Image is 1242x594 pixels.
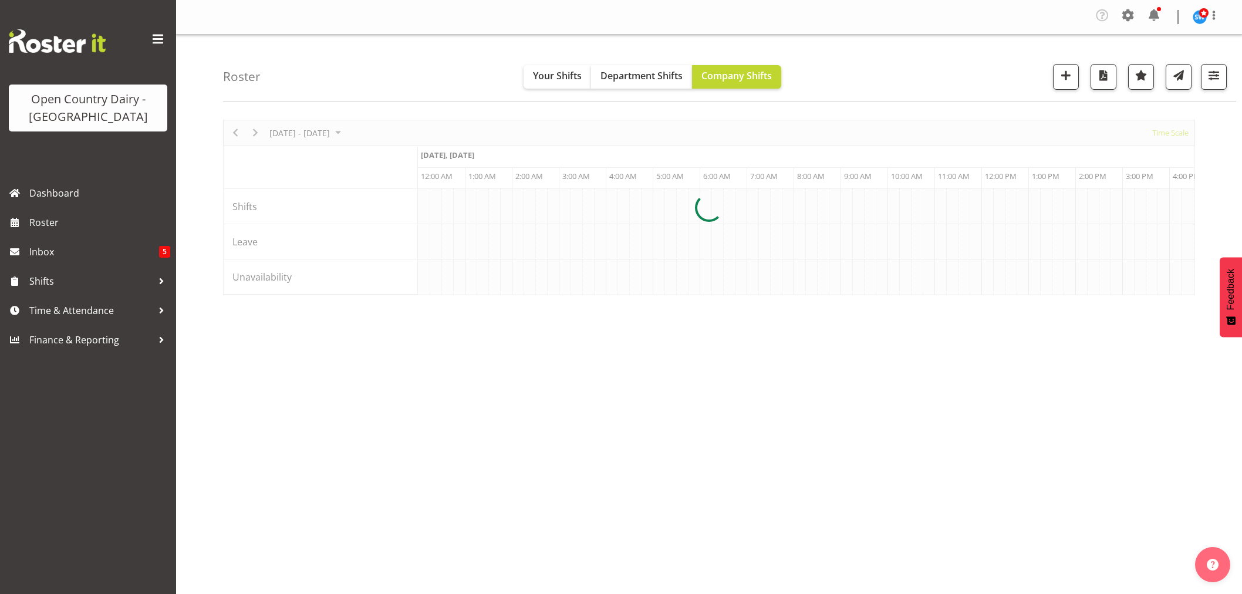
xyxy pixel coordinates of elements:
[591,65,692,89] button: Department Shifts
[223,70,261,83] h4: Roster
[600,69,683,82] span: Department Shifts
[533,69,582,82] span: Your Shifts
[29,214,170,231] span: Roster
[21,90,156,126] div: Open Country Dairy - [GEOGRAPHIC_DATA]
[1201,64,1227,90] button: Filter Shifts
[29,243,159,261] span: Inbox
[701,69,772,82] span: Company Shifts
[29,184,170,202] span: Dashboard
[29,302,153,319] span: Time & Attendance
[1226,269,1236,310] span: Feedback
[1193,10,1207,24] img: steve-webb7510.jpg
[29,272,153,290] span: Shifts
[692,65,781,89] button: Company Shifts
[1053,64,1079,90] button: Add a new shift
[1220,257,1242,337] button: Feedback - Show survey
[1207,559,1219,571] img: help-xxl-2.png
[29,331,153,349] span: Finance & Reporting
[9,29,106,53] img: Rosterit website logo
[1128,64,1154,90] button: Highlight an important date within the roster.
[159,246,170,258] span: 5
[524,65,591,89] button: Your Shifts
[1091,64,1116,90] button: Download a PDF of the roster according to the set date range.
[1166,64,1192,90] button: Send a list of all shifts for the selected filtered period to all rostered employees.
